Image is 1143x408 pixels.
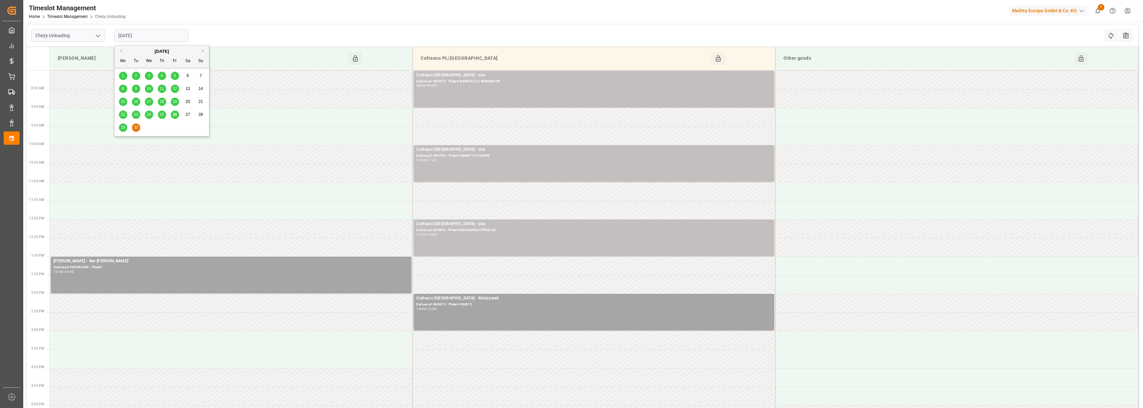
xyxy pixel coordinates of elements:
span: 19 [172,99,177,104]
a: Home [29,14,40,19]
span: 7 [200,73,202,78]
div: Choose Thursday, September 4th, 2025 [158,72,166,80]
span: 21 [198,99,203,104]
div: Choose Wednesday, September 24th, 2025 [145,111,153,119]
div: Choose Wednesday, September 17th, 2025 [145,98,153,106]
div: Delivery#:489875 - Plate#:WGM2621C/WGM0653R [416,79,772,84]
span: 24 [147,112,151,117]
span: 1:00 PM [31,254,44,257]
span: 27 [185,112,190,117]
div: [PERSON_NAME] - lkw [PERSON_NAME] [53,258,409,265]
span: 23 [134,112,138,117]
div: 15:00 [427,307,437,310]
div: Choose Tuesday, September 2nd, 2025 [132,72,140,80]
span: 9:30 AM [31,123,44,127]
div: Choose Tuesday, September 16th, 2025 [132,98,140,106]
div: Cofresco [GEOGRAPHIC_DATA] - dss [416,146,772,153]
div: Cofresco [GEOGRAPHIC_DATA] - dss [416,72,772,79]
div: Choose Monday, September 22nd, 2025 [119,111,127,119]
div: Choose Saturday, September 6th, 2025 [184,72,192,80]
div: Choose Friday, September 12th, 2025 [171,85,179,93]
div: Mo [119,57,127,65]
div: [PERSON_NAME] [55,52,349,65]
span: 11:30 AM [29,198,44,202]
span: 3:00 PM [31,328,44,332]
div: Cofresco [GEOGRAPHIC_DATA] - dss [416,221,772,227]
div: Choose Monday, September 15th, 2025 [119,98,127,106]
span: 1:30 PM [31,272,44,276]
div: Sa [184,57,192,65]
div: Choose Sunday, September 7th, 2025 [197,72,205,80]
div: - [426,159,427,162]
span: 8 [122,86,124,91]
span: 10 [147,86,151,91]
div: 14:00 [64,270,74,273]
button: open menu [93,31,103,41]
span: 15 [121,99,125,104]
div: Choose Sunday, September 21st, 2025 [197,98,205,106]
span: 4:00 PM [31,365,44,369]
span: 2:30 PM [31,309,44,313]
span: 1 [1098,4,1104,11]
span: 9:00 AM [31,105,44,109]
span: 28 [198,112,203,117]
div: Delivery#:489846 - Plate#:GDA66884/CTR53182 [416,227,772,233]
div: 10:00 [416,159,426,162]
div: Choose Sunday, September 28th, 2025 [197,111,205,119]
span: 10:00 AM [29,142,44,146]
div: - [426,233,427,236]
span: 6 [187,73,189,78]
span: 26 [172,112,177,117]
div: Choose Friday, September 19th, 2025 [171,98,179,106]
div: Choose Thursday, September 25th, 2025 [158,111,166,119]
span: 4 [161,73,163,78]
button: Next Month [202,49,206,53]
div: Choose Thursday, September 18th, 2025 [158,98,166,106]
div: Tu [132,57,140,65]
div: Su [197,57,205,65]
span: 30 [134,125,138,130]
span: 22 [121,112,125,117]
span: 16 [134,99,138,104]
div: Choose Wednesday, September 3rd, 2025 [145,72,153,80]
span: 8:30 AM [31,86,44,90]
span: 3:30 PM [31,347,44,350]
span: 2:00 PM [31,291,44,294]
div: Choose Saturday, September 13th, 2025 [184,85,192,93]
span: 18 [159,99,164,104]
div: - [63,270,64,273]
div: Cofresco [GEOGRAPHIC_DATA] - Mielczarek [416,295,772,302]
span: 29 [121,125,125,130]
div: We [145,57,153,65]
div: Delivery#:400053306 - Plate#: [53,265,409,270]
div: 14:00 [416,307,426,310]
div: Choose Sunday, September 14th, 2025 [197,85,205,93]
div: Choose Saturday, September 20th, 2025 [184,98,192,106]
span: 9 [135,86,137,91]
a: Timeslot Management [47,14,88,19]
div: Choose Monday, September 29th, 2025 [119,123,127,132]
span: 13 [185,86,190,91]
span: 1 [122,73,124,78]
input: DD-MM-YYYY [114,29,188,42]
div: Delivery#:489730 - Plate#:CW8871F CLI86F5 [416,153,772,159]
div: - [426,84,427,87]
div: Choose Monday, September 1st, 2025 [119,72,127,80]
span: 14 [198,86,203,91]
div: 09:00 [427,84,437,87]
div: Fr [171,57,179,65]
div: 12:00 [416,233,426,236]
div: Choose Monday, September 8th, 2025 [119,85,127,93]
span: 5:00 PM [31,402,44,406]
div: Choose Tuesday, September 23rd, 2025 [132,111,140,119]
span: 11:00 AM [29,179,44,183]
button: show 1 new notifications [1090,3,1105,18]
div: 11:00 [427,159,437,162]
div: Cofresco PL/[GEOGRAPHIC_DATA] [418,52,711,65]
span: 2 [135,73,137,78]
span: 4:30 PM [31,384,44,387]
div: - [426,307,427,310]
span: 12 [172,86,177,91]
span: 20 [185,99,190,104]
span: 5 [174,73,176,78]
